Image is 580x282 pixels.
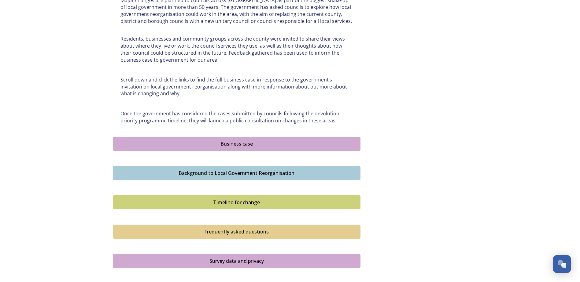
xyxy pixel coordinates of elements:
div: Background to Local Government Reorganisation [116,169,357,177]
button: Frequently asked questions [113,225,360,239]
p: Scroll down and click the links to find the full business case in response to the government’s in... [120,76,353,97]
div: Timeline for change [116,199,357,206]
div: Frequently asked questions [116,228,357,235]
button: Business case [113,137,360,151]
button: Survey data and privacy [113,254,360,268]
p: Once the government has considered the cases submitted by councils following the devolution prior... [120,110,353,124]
button: Background to Local Government Reorganisation [113,166,360,180]
div: Business case [116,140,357,147]
button: Open Chat [553,255,571,273]
button: Timeline for change [113,195,360,209]
p: Residents, businesses and community groups across the county were invited to share their views ab... [120,35,353,63]
div: Survey data and privacy [116,257,357,265]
